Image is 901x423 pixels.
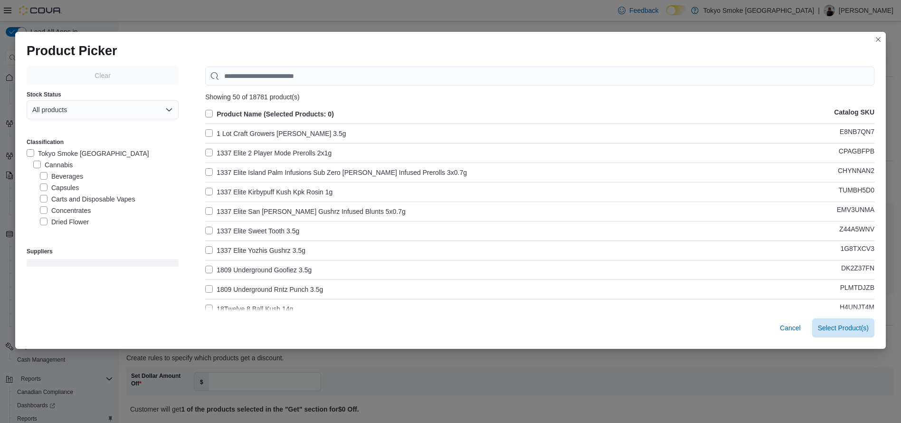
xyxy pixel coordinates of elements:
[27,261,179,269] span: Loading
[205,93,874,101] div: Showing 50 of 18781 product(s)
[205,264,312,276] label: 1809 Underground Goofiez 3.5g
[27,138,64,146] label: Classification
[818,323,869,333] span: Select Product(s)
[205,108,334,120] label: Product Name (Selected Products: 0)
[40,205,91,216] label: Concentrates
[27,248,53,255] label: Suppliers
[776,318,805,337] button: Cancel
[205,225,299,237] label: 1337 Elite Sweet Tooth 3.5g
[205,186,332,198] label: 1337 Elite Kirbypuff Kush Kpk Rosin 1g
[873,34,884,45] button: Closes this modal window
[40,193,135,205] label: Carts and Disposable Vapes
[840,128,874,139] p: E8NB7QN7
[205,67,874,86] input: Use aria labels when no actual label is in use
[27,43,117,58] h1: Product Picker
[839,225,874,237] p: Z44A5WNV
[839,147,874,159] p: CPAGBFPB
[40,216,89,228] label: Dried Flower
[40,228,73,239] label: Edibles
[27,91,61,98] label: Stock Status
[27,148,149,159] label: Tokyo Smoke [GEOGRAPHIC_DATA]
[840,284,874,295] p: PLMTDJZB
[205,128,346,139] label: 1 Lot Craft Growers [PERSON_NAME] 3.5g
[841,264,874,276] p: DK2Z37FN
[205,167,467,178] label: 1337 Elite Island Palm Infusions Sub Zero [PERSON_NAME] Infused Prerolls 3x0.7g
[839,186,874,198] p: TUMBH5D0
[840,303,874,315] p: H4UNJT4M
[40,182,79,193] label: Capsules
[27,66,179,85] button: Clear
[205,284,323,295] label: 1809 Underground Rntz Punch 3.5g
[834,108,874,120] p: Catalog SKU
[812,318,874,337] button: Select Product(s)
[205,147,332,159] label: 1337 Elite 2 Player Mode Prerolls 2x1g
[840,245,874,256] p: 1G8TXCV3
[205,303,293,315] label: 18Twelve 8 Ball Kush 14g
[205,206,406,217] label: 1337 Elite San [PERSON_NAME] Gushrz Infused Blunts 5x0.7g
[33,159,73,171] label: Cannabis
[838,167,874,178] p: CHYNNAN2
[27,100,179,119] button: All products
[40,171,83,182] label: Beverages
[837,206,874,217] p: EMV3UNMA
[780,323,801,333] span: Cancel
[205,245,305,256] label: 1337 Elite Yozhis Gushrz 3.5g
[95,71,110,80] span: Clear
